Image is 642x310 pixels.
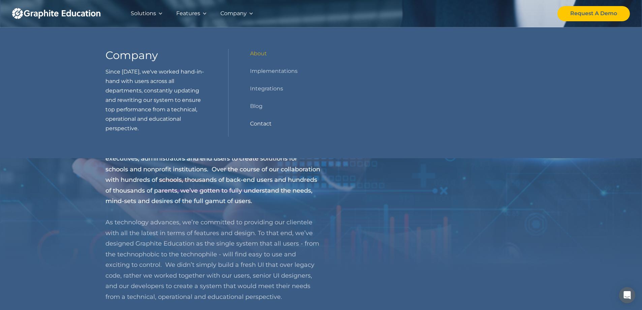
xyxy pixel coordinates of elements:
div: Solutions [131,9,156,18]
p: Since [DATE], we've worked hand-in-hand with users across all departments, constantly updating an... [105,67,207,133]
a: Blog [250,102,263,111]
a: Contact [250,119,272,129]
p: As technology advances, we’re committed to providing our clientele with all the latest in terms o... [105,143,321,303]
h3: Company [105,49,158,62]
a: Integrations [250,84,283,93]
div: Request A Demo [570,9,617,18]
a: Request A Demo [557,6,630,21]
a: About [250,49,267,58]
div: Features [176,9,200,18]
a: Implementations [250,66,298,76]
div: Open Intercom Messenger [619,287,635,303]
div: Company [220,9,247,18]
